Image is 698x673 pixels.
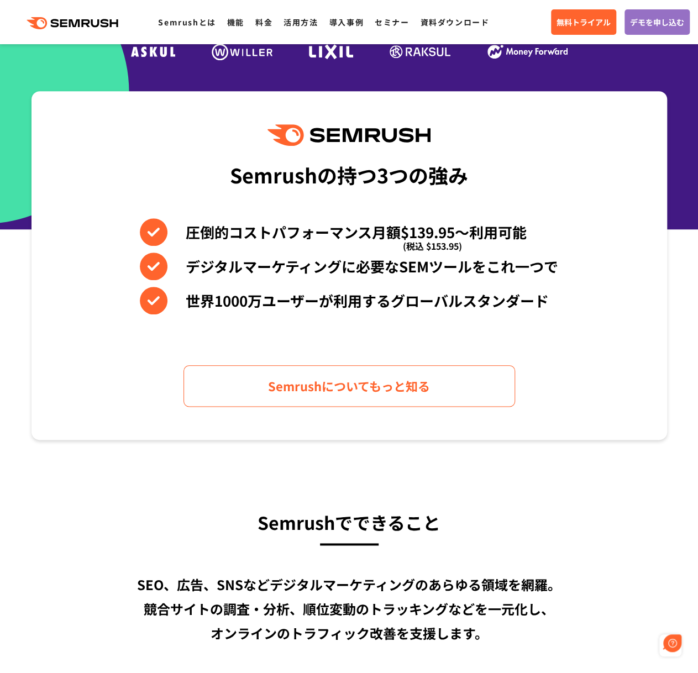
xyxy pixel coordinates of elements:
[268,376,430,396] span: Semrushについてもっと知る
[600,630,686,661] iframe: Help widget launcher
[630,16,684,28] span: デモを申し込む
[32,572,667,645] div: SEO、広告、SNSなどデジタルマーケティングのあらゆる領域を網羅。 競合サイトの調査・分析、順位変動のトラッキングなどを一元化し、 オンラインのトラフィック改善を支援します。
[557,16,611,28] span: 無料トライアル
[267,124,430,146] img: Semrush
[551,9,616,35] a: 無料トライアル
[183,365,515,407] a: Semrushについてもっと知る
[284,17,318,28] a: 活用方法
[140,218,558,246] li: 圧倒的コストパフォーマンス月額$139.95〜利用可能
[375,17,409,28] a: セミナー
[140,253,558,280] li: デジタルマーケティングに必要なSEMツールをこれ一つで
[158,17,216,28] a: Semrushとは
[32,507,667,537] h3: Semrushでできること
[624,9,690,35] a: デモを申し込む
[230,154,468,195] div: Semrushの持つ3つの強み
[140,287,558,314] li: 世界1000万ユーザーが利用するグローバルスタンダード
[420,17,489,28] a: 資料ダウンロード
[227,17,244,28] a: 機能
[255,17,272,28] a: 料金
[329,17,364,28] a: 導入事例
[403,232,462,260] span: (税込 $153.95)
